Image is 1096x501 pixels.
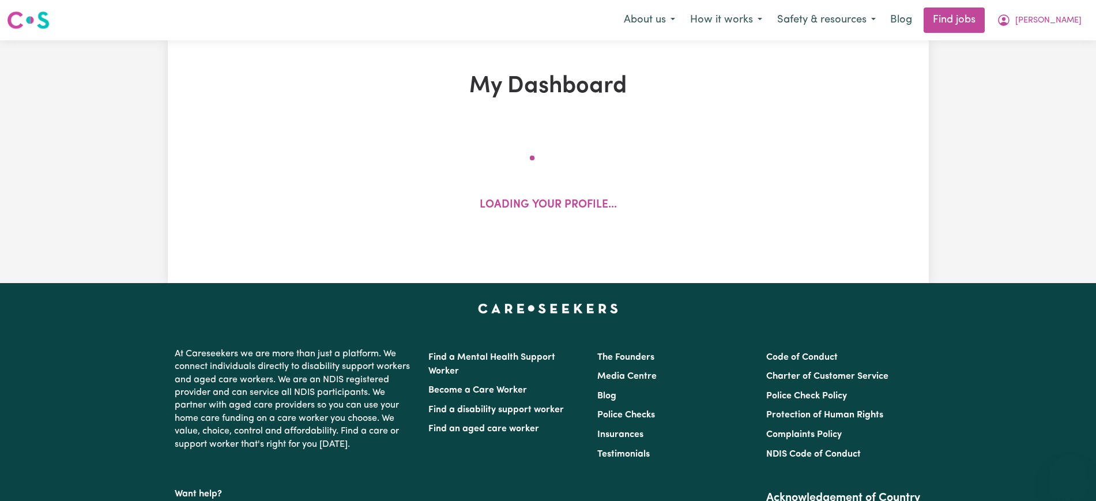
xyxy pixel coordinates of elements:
[766,353,838,362] a: Code of Conduct
[1015,14,1082,27] span: [PERSON_NAME]
[597,372,657,381] a: Media Centre
[175,483,415,500] p: Want help?
[7,10,50,31] img: Careseekers logo
[766,450,861,459] a: NDIS Code of Conduct
[766,410,883,420] a: Protection of Human Rights
[597,391,616,401] a: Blog
[7,7,50,33] a: Careseekers logo
[597,353,654,362] a: The Founders
[597,410,655,420] a: Police Checks
[766,430,842,439] a: Complaints Policy
[1050,455,1087,492] iframe: Button to launch messaging window
[302,73,795,100] h1: My Dashboard
[597,430,643,439] a: Insurances
[883,7,919,33] a: Blog
[478,304,618,313] a: Careseekers home page
[770,8,883,32] button: Safety & resources
[766,372,888,381] a: Charter of Customer Service
[428,386,527,395] a: Become a Care Worker
[597,450,650,459] a: Testimonials
[683,8,770,32] button: How it works
[428,424,539,434] a: Find an aged care worker
[175,343,415,455] p: At Careseekers we are more than just a platform. We connect individuals directly to disability su...
[428,405,564,415] a: Find a disability support worker
[924,7,985,33] a: Find jobs
[766,391,847,401] a: Police Check Policy
[989,8,1089,32] button: My Account
[616,8,683,32] button: About us
[480,197,617,214] p: Loading your profile...
[428,353,555,376] a: Find a Mental Health Support Worker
